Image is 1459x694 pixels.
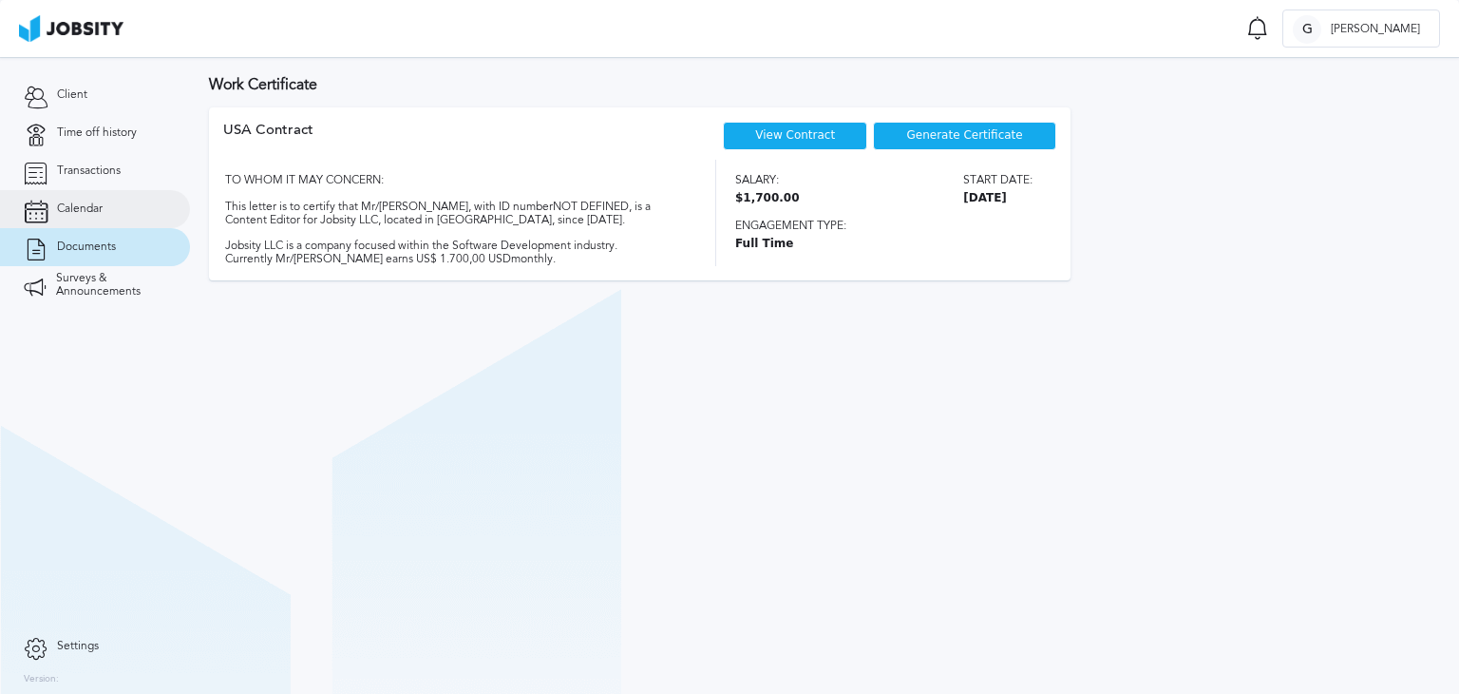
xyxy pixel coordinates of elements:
[57,202,103,216] span: Calendar
[223,122,313,160] div: USA Contract
[57,164,121,178] span: Transactions
[735,238,1033,251] span: Full Time
[209,76,1440,93] h3: Work Certificate
[963,174,1033,187] span: Start date:
[1282,10,1440,48] button: G[PERSON_NAME]
[57,241,116,254] span: Documents
[907,129,1023,143] span: Generate Certificate
[1293,15,1321,44] div: G
[57,640,99,653] span: Settings
[24,674,59,685] label: Version:
[57,126,137,140] span: Time off history
[57,88,87,102] span: Client
[735,174,800,187] span: Salary:
[755,128,835,142] a: View Contract
[963,192,1033,205] span: [DATE]
[1321,23,1430,36] span: [PERSON_NAME]
[223,160,682,266] div: TO WHOM IT MAY CONCERN: This letter is to certify that Mr/[PERSON_NAME], with ID number NOT DEFIN...
[56,272,166,299] span: Surveys & Announcements
[735,192,800,205] span: $1,700.00
[735,220,1033,233] span: Engagement type:
[19,15,123,42] img: ab4bad089aa723f57921c736e9817d99.png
